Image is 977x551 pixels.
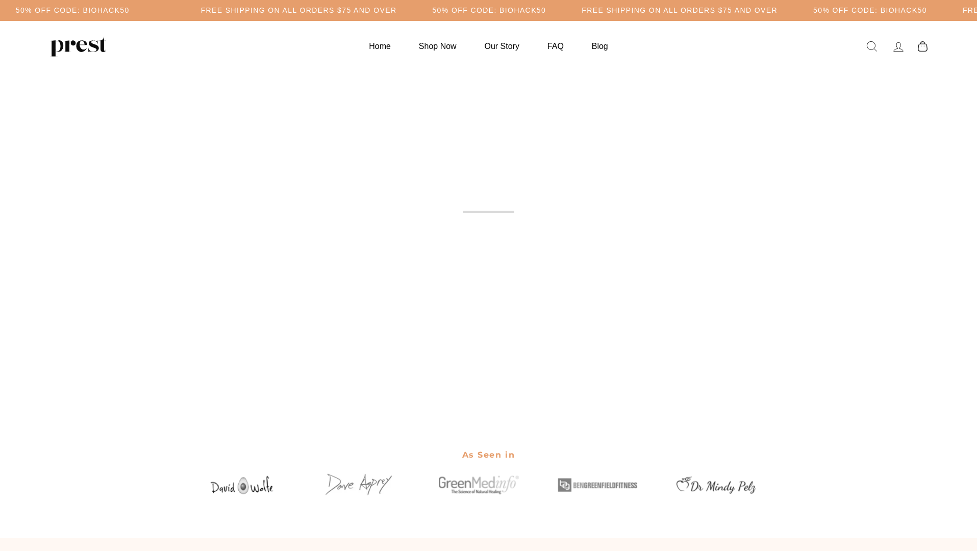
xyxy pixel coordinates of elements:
h5: Free Shipping on all orders $75 and over [582,6,778,15]
a: FAQ [535,36,577,56]
h5: 50% OFF CODE: BIOHACK50 [16,6,130,15]
a: Shop Now [406,36,469,56]
img: PREST ORGANICS [50,36,106,57]
h5: 50% OFF CODE: BIOHACK50 [813,6,927,15]
h2: As Seen in [190,442,787,468]
h5: 50% OFF CODE: BIOHACK50 [432,6,546,15]
a: Blog [579,36,621,56]
a: Home [356,36,404,56]
ul: Primary [356,36,620,56]
h5: Free Shipping on all orders $75 and over [201,6,397,15]
a: Our Story [472,36,532,56]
